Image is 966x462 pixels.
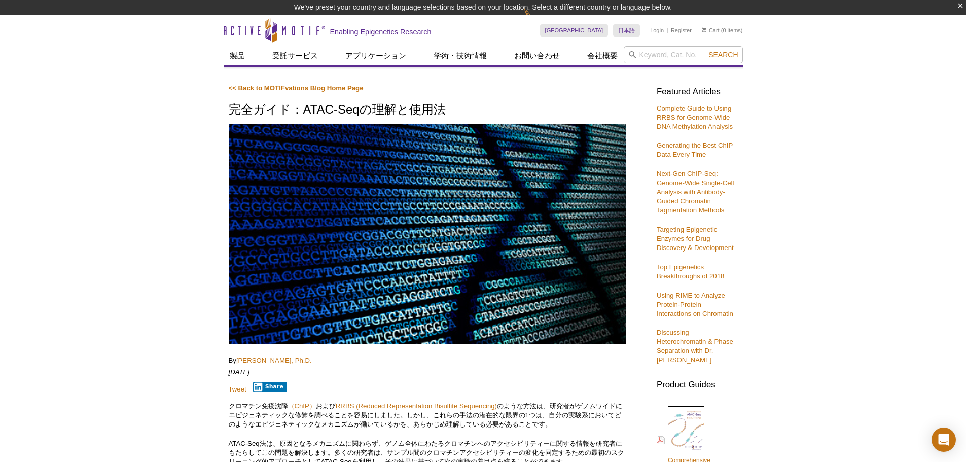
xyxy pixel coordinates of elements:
a: 学術・技術情報 [427,46,493,65]
li: | [667,24,668,37]
a: Using RIME to Analyze Protein-Protein Interactions on Chromatin [657,292,733,317]
a: Complete Guide to Using RRBS for Genome-Wide DNA Methylation Analysis [657,104,733,130]
a: Register [671,27,692,34]
li: (0 items) [702,24,743,37]
a: 会社概要 [581,46,624,65]
h3: Featured Articles [657,88,738,96]
h3: Product Guides [657,375,738,389]
a: [GEOGRAPHIC_DATA] [540,24,609,37]
p: クロマチン免疫沈降 および のような方法は、研究者がゲノムワイドにエピジェネティックな修飾を調べることを容易にしました。しかし、これらの手法の潜在的な限界の1つは、自分の実験系においてどのような... [229,402,626,429]
a: 受託サービス [266,46,324,65]
a: Top Epigenetics Breakthroughs of 2018 [657,263,724,280]
button: Share [253,382,287,392]
h2: Enabling Epigenetics Research [330,27,432,37]
button: Search [705,50,741,59]
input: Keyword, Cat. No. [624,46,743,63]
img: Change Here [524,8,551,31]
a: Generating the Best ChIP Data Every Time [657,141,733,158]
em: [DATE] [229,368,250,376]
a: << Back to MOTIFvations Blog Home Page [229,84,364,92]
a: Cart [702,27,720,34]
a: 日本語 [613,24,640,37]
span: Search [708,51,738,59]
h1: 完全ガイド：ATAC-Seqの理解と使用法 [229,103,626,118]
a: Discussing Heterochromatin & Phase Separation with Dr. [PERSON_NAME] [657,329,733,364]
a: （ChIP） [288,402,316,410]
a: [PERSON_NAME], Ph.D. [236,357,312,364]
a: お問い合わせ [508,46,566,65]
img: Comprehensive ATAC-Seq Solutions [668,406,704,453]
a: Next-Gen ChIP-Seq: Genome-Wide Single-Cell Analysis with Antibody-Guided Chromatin Tagmentation M... [657,170,734,214]
a: Targeting Epigenetic Enzymes for Drug Discovery & Development [657,226,734,252]
img: ATAC-Seq [229,124,626,344]
img: Your Cart [702,27,706,32]
a: 製品 [224,46,251,65]
div: Open Intercom Messenger [932,428,956,452]
a: Tweet [229,385,246,393]
p: By [229,356,626,365]
a: Login [650,27,664,34]
a: RRBS (Reduced Representation Bisulfite Sequencing) [336,402,497,410]
a: アプリケーション [339,46,412,65]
